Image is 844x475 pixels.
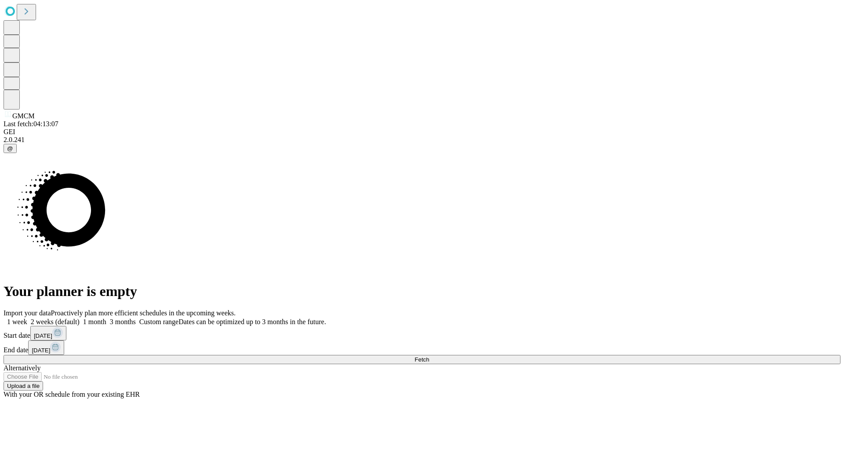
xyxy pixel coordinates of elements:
[178,318,326,325] span: Dates can be optimized up to 3 months in the future.
[34,332,52,339] span: [DATE]
[51,309,236,317] span: Proactively plan more efficient schedules in the upcoming weeks.
[30,326,66,340] button: [DATE]
[4,364,40,372] span: Alternatively
[7,145,13,152] span: @
[28,340,64,355] button: [DATE]
[4,391,140,398] span: With your OR schedule from your existing EHR
[83,318,106,325] span: 1 month
[415,356,429,363] span: Fetch
[4,340,840,355] div: End date
[4,128,840,136] div: GEI
[7,318,27,325] span: 1 week
[12,112,35,120] span: GMCM
[110,318,136,325] span: 3 months
[32,347,50,354] span: [DATE]
[4,283,840,300] h1: Your planner is empty
[139,318,178,325] span: Custom range
[4,381,43,391] button: Upload a file
[4,136,840,144] div: 2.0.241
[4,309,51,317] span: Import your data
[4,326,840,340] div: Start date
[4,144,17,153] button: @
[31,318,80,325] span: 2 weeks (default)
[4,355,840,364] button: Fetch
[4,120,58,128] span: Last fetch: 04:13:07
